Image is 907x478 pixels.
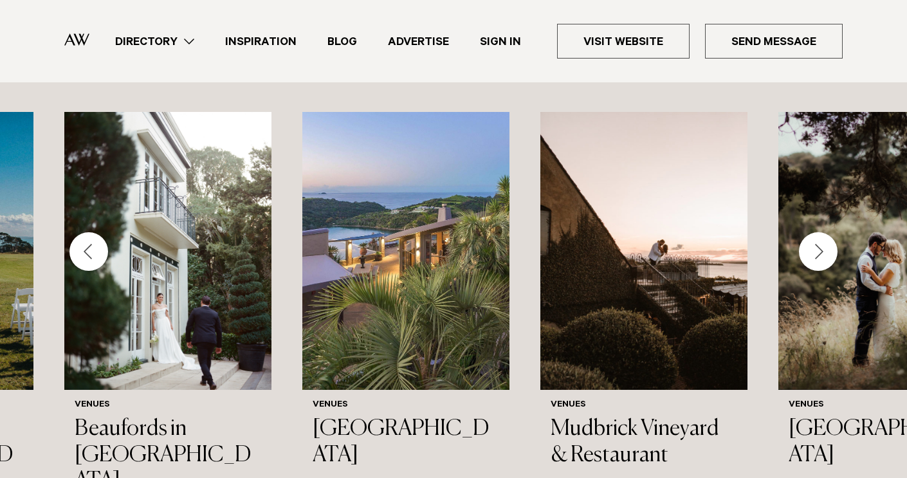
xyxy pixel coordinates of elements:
[557,24,690,59] a: Visit Website
[75,400,261,411] h6: Venues
[313,416,499,469] h3: [GEOGRAPHIC_DATA]
[372,33,464,50] a: Advertise
[551,400,737,411] h6: Venues
[64,112,271,390] img: Bride and groom posing outside homestead
[210,33,312,50] a: Inspiration
[551,416,737,469] h3: Mudbrick Vineyard & Restaurant
[100,33,210,50] a: Directory
[313,400,499,411] h6: Venues
[705,24,843,59] a: Send Message
[302,112,509,390] img: Exterior view of Delamore Lodge on Waiheke Island
[312,33,372,50] a: Blog
[64,33,89,46] img: Auckland Weddings Logo
[540,112,747,390] img: Auckland Weddings Venues | Mudbrick Vineyard & Restaurant
[464,33,536,50] a: Sign In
